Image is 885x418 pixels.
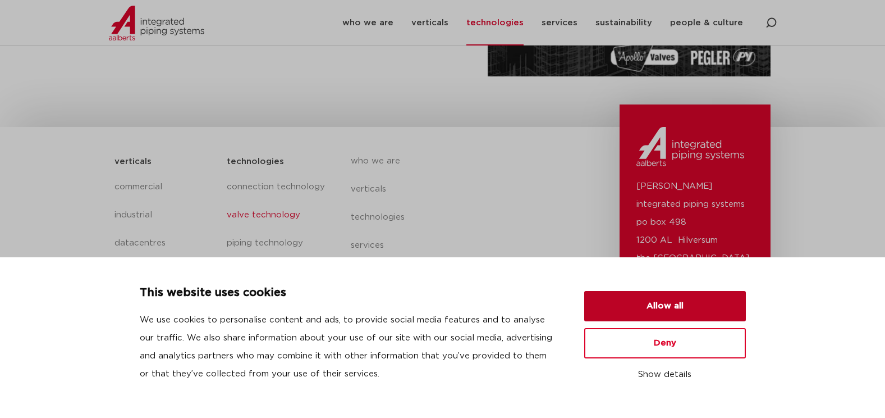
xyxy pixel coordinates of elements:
a: technologies [351,203,556,231]
p: This website uses cookies [140,284,557,302]
h5: technologies [227,153,284,171]
nav: Menu [227,173,328,285]
button: Allow all [584,291,746,321]
a: connection technology [227,173,328,201]
p: We use cookies to personalise content and ads, to provide social media features and to analyse ou... [140,311,557,383]
button: Show details [584,365,746,384]
a: datacentres [114,229,216,257]
a: industrial [114,201,216,229]
a: commercial [114,173,216,201]
nav: Menu [351,147,556,344]
a: services [351,231,556,260]
h5: verticals [114,153,152,171]
p: [PERSON_NAME] integrated piping systems po box 498 1200 AL Hilversum the [GEOGRAPHIC_DATA] [636,178,754,267]
a: verticals [351,175,556,203]
a: valve technology [227,201,328,229]
button: Deny [584,328,746,358]
nav: Menu [114,173,216,398]
a: who we are [351,147,556,175]
a: piping technology [227,229,328,257]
